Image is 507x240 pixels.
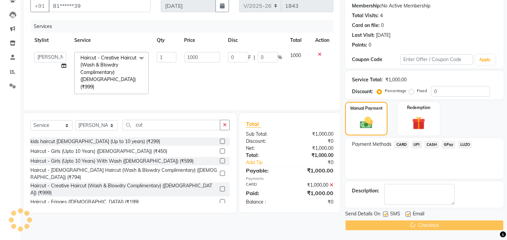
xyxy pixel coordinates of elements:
[352,12,379,19] div: Total Visits:
[476,55,495,65] button: Apply
[352,2,497,9] div: No Active Membership
[458,141,472,149] span: LUZO
[385,88,406,94] label: Percentage
[376,32,390,39] div: [DATE]
[241,138,290,145] div: Discount:
[345,210,380,219] span: Send Details On
[408,115,429,131] img: _gift.svg
[394,141,409,149] span: CARD
[350,105,383,111] label: Manual Payment
[30,148,167,155] div: Haircut - Girls (Upto 10 Years) ([DEMOGRAPHIC_DATA]) (₹450)
[180,33,224,48] th: Price
[224,33,286,48] th: Disc
[381,22,384,29] div: 0
[241,152,290,159] div: Total:
[369,42,371,49] div: 0
[380,12,383,19] div: 4
[30,33,70,48] th: Stylist
[290,189,339,197] div: ₹1,000.00
[352,76,383,83] div: Service Total:
[241,131,290,138] div: Sub Total:
[417,88,427,94] label: Fixed
[352,2,381,9] div: Membership:
[290,145,339,152] div: ₹1,000.00
[356,115,376,130] img: _cash.svg
[30,198,139,206] div: Haircut - Fringes ([DEMOGRAPHIC_DATA]) (₹199)
[241,166,290,175] div: Payable:
[241,198,290,206] div: Balance :
[290,131,339,138] div: ₹1,000.00
[407,105,430,111] label: Redemption
[411,141,422,149] span: UPI
[442,141,456,149] span: GPay
[352,88,373,95] div: Discount:
[30,182,217,196] div: Haircut - Creative Haircut (Wash & Blowdry Complimentary) ([DEMOGRAPHIC_DATA]) (₹999)
[290,182,339,189] div: ₹1,000.00
[352,56,400,63] div: Coupon Code
[246,121,261,128] span: Total
[390,210,400,219] span: SMS
[290,138,339,145] div: ₹0
[241,159,298,166] a: Add Tip
[30,167,217,181] div: Haircut - [DEMOGRAPHIC_DATA] Haircut (Wash & Blowdry Complimentary) ([DEMOGRAPHIC_DATA]) (₹794)
[30,138,160,145] div: kids haircut [DEMOGRAPHIC_DATA] (Up to 10 years) (₹299)
[352,22,380,29] div: Card on file:
[30,158,194,165] div: Haircut - Girls (Upto 10 Years) With Wash ([DEMOGRAPHIC_DATA]) (₹599)
[70,33,153,48] th: Service
[123,120,220,130] input: Search or Scan
[31,20,338,33] div: Services
[290,166,339,175] div: ₹1,000.00
[425,141,439,149] span: CASH
[241,145,290,152] div: Net:
[153,33,180,48] th: Qty
[352,42,367,49] div: Points:
[278,54,282,61] span: %
[246,176,333,182] div: Payments
[241,182,290,189] div: CARD
[311,33,333,48] th: Action
[80,55,136,90] span: Haircut - Creative Haircut (Wash & Blowdry Complimentary) ([DEMOGRAPHIC_DATA]) (₹999)
[400,54,473,65] input: Enter Offer / Coupon Code
[352,187,379,194] div: Description:
[248,54,251,61] span: F
[290,152,339,159] div: ₹1,000.00
[413,210,424,219] span: Email
[352,141,391,148] span: Payment Methods
[385,76,407,83] div: ₹1,000.00
[241,189,290,197] div: Paid:
[94,84,97,90] a: x
[286,33,311,48] th: Total
[290,198,339,206] div: ₹0
[254,54,255,61] span: |
[290,52,301,58] span: 1000
[298,159,339,166] div: ₹0
[352,32,375,39] div: Last Visit:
